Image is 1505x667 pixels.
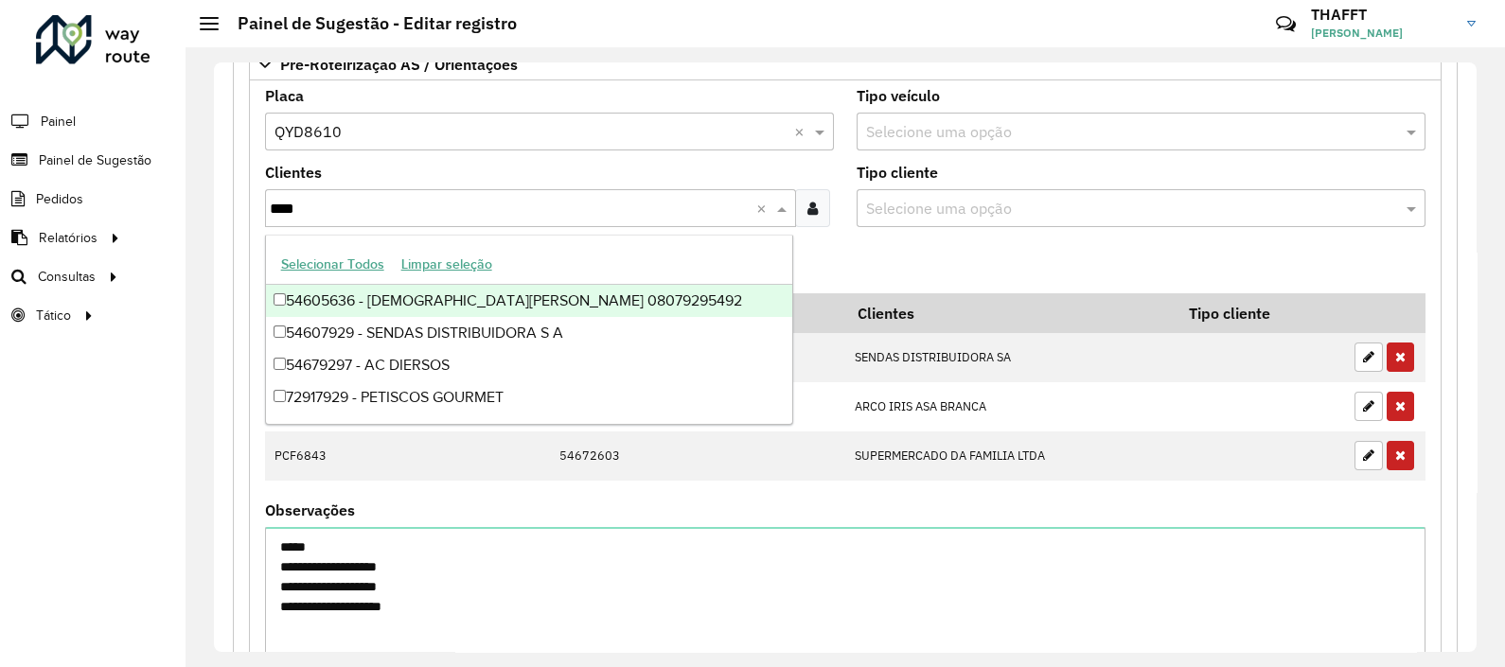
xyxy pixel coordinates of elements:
td: SUPERMERCADO DA FAMILIA LTDA [845,431,1176,481]
span: Clear all [756,197,772,219]
h3: THAFFT [1311,6,1453,24]
div: 72917929 - PETISCOS GOURMET [266,381,792,413]
label: Clientes [265,161,322,184]
ng-dropdown-panel: Options list [265,235,793,425]
label: Tipo veículo [857,84,940,107]
td: SENDAS DISTRIBUIDORA SA [845,333,1176,382]
span: Tático [36,306,71,325]
button: Limpar seleção [393,250,501,279]
td: PCF6843 [265,431,378,481]
label: Placa [265,84,304,107]
span: Relatórios [39,228,97,248]
div: 54605636 - [DEMOGRAPHIC_DATA][PERSON_NAME] 08079295492 [266,285,792,317]
span: Consultas [38,267,96,287]
span: Painel [41,112,76,132]
button: Selecionar Todos [273,250,393,279]
span: Painel de Sugestão [39,150,151,170]
th: Clientes [845,293,1176,333]
th: Tipo cliente [1176,293,1344,333]
label: Tipo cliente [857,161,938,184]
span: Pedidos [36,189,83,209]
span: Clear all [794,120,810,143]
div: 54679297 - AC DIERSOS [266,349,792,381]
a: Pre-Roteirização AS / Orientações [249,48,1442,80]
td: 54672603 [549,431,844,481]
div: 54607929 - SENDAS DISTRIBUIDORA S A [266,317,792,349]
span: [PERSON_NAME] [1311,25,1453,42]
a: Contato Rápido [1266,4,1306,44]
h2: Painel de Sugestão - Editar registro [219,13,517,34]
span: Pre-Roteirização AS / Orientações [280,57,518,72]
label: Observações [265,499,355,521]
td: ARCO IRIS ASA BRANCA [845,382,1176,431]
